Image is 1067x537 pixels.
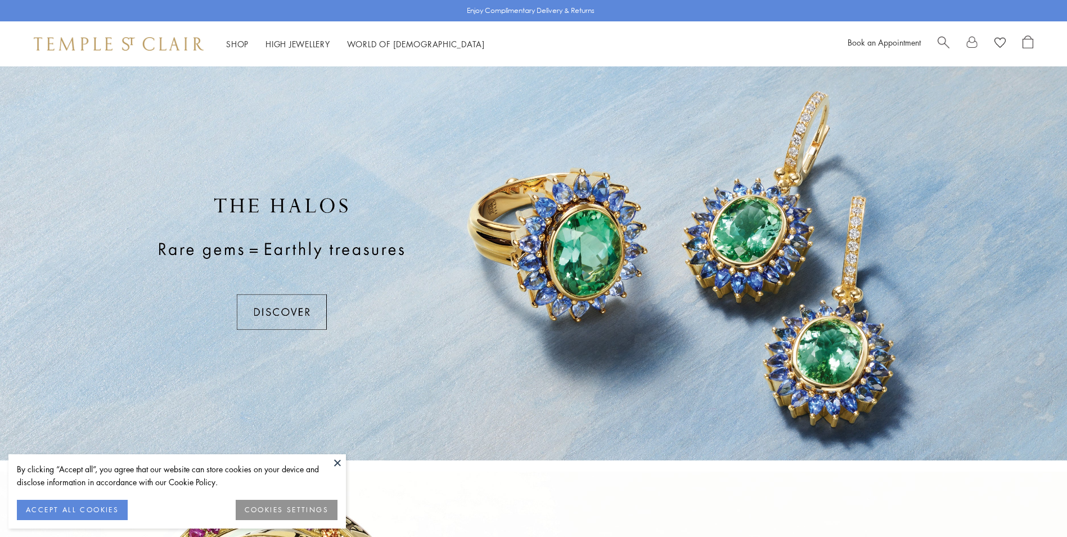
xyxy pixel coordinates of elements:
[994,35,1006,52] a: View Wishlist
[34,37,204,51] img: Temple St. Clair
[938,35,949,52] a: Search
[17,463,337,489] div: By clicking “Accept all”, you agree that our website can store cookies on your device and disclos...
[1023,35,1033,52] a: Open Shopping Bag
[226,38,249,50] a: ShopShop
[236,500,337,520] button: COOKIES SETTINGS
[265,38,330,50] a: High JewelleryHigh Jewellery
[17,500,128,520] button: ACCEPT ALL COOKIES
[347,38,485,50] a: World of [DEMOGRAPHIC_DATA]World of [DEMOGRAPHIC_DATA]
[226,37,485,51] nav: Main navigation
[1011,484,1056,526] iframe: Gorgias live chat messenger
[467,5,595,16] p: Enjoy Complimentary Delivery & Returns
[848,37,921,48] a: Book an Appointment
